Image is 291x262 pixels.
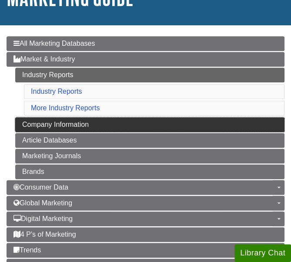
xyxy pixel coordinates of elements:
[234,244,291,262] button: Library Chat
[7,227,284,242] a: 4 P's of Marketing
[15,117,284,132] a: Company Information
[13,55,75,63] span: Market & Industry
[13,184,68,191] span: Consumer Data
[15,68,284,82] a: Industry Reports
[7,211,284,226] a: Digital Marketing
[15,164,284,179] a: Brands
[7,180,284,195] a: Consumer Data
[31,104,100,112] a: More Industry Reports
[13,199,72,207] span: Global Marketing
[15,133,284,148] a: Article Databases
[13,215,73,222] span: Digital Marketing
[13,231,76,238] span: 4 P's of Marketing
[31,88,82,95] a: Industry Reports
[7,243,284,258] a: Trends
[7,36,284,51] a: All Marketing Databases
[15,149,284,163] a: Marketing Journals
[7,196,284,211] a: Global Marketing
[13,246,41,254] span: Trends
[7,52,284,67] a: Market & Industry
[13,40,95,47] span: All Marketing Databases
